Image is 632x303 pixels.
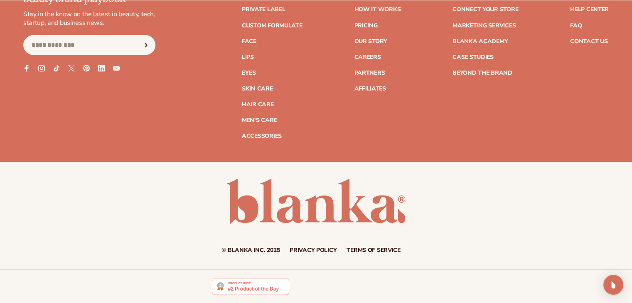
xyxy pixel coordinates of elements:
a: Contact Us [570,38,607,44]
a: Terms of service [347,247,401,253]
a: How It Works [354,7,401,12]
a: Partners [354,70,385,76]
a: Face [242,38,256,44]
small: © Blanka Inc. 2025 [221,246,280,254]
a: Eyes [242,70,256,76]
a: Beyond the brand [452,70,512,76]
a: Custom formulate [242,22,302,28]
a: Skin Care [242,86,273,91]
a: Affiliates [354,86,386,91]
a: FAQ [570,22,582,28]
a: Men's Care [242,117,277,123]
div: Open Intercom Messenger [603,275,623,295]
a: Accessories [242,133,282,139]
a: Privacy policy [290,247,337,253]
a: Pricing [354,22,377,28]
a: Marketing services [452,22,516,28]
a: Hair Care [242,101,273,107]
img: Blanka - Start a beauty or cosmetic line in under 5 minutes | Product Hunt [212,278,289,295]
a: Careers [354,54,381,60]
a: Lips [242,54,254,60]
a: Case Studies [452,54,494,60]
button: Subscribe [137,35,155,55]
a: Connect your store [452,7,518,12]
a: Help Center [570,7,609,12]
iframe: Customer reviews powered by Trustpilot [295,278,420,299]
a: Private label [242,7,285,12]
p: Stay in the know on the latest in beauty, tech, startup, and business news. [23,10,155,27]
a: Our Story [354,38,387,44]
a: Blanka Academy [452,38,508,44]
